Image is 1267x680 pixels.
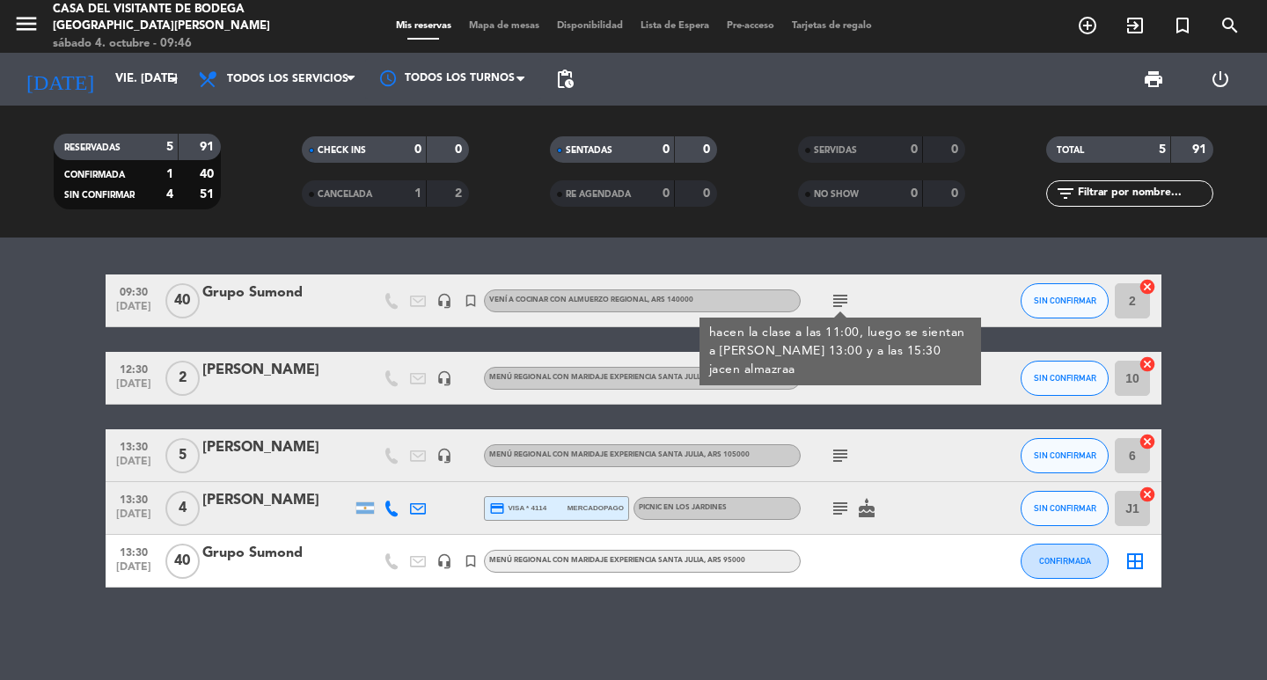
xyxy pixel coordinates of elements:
i: turned_in_not [1172,15,1193,36]
i: border_all [1124,551,1146,572]
strong: 5 [166,141,173,153]
span: TOTAL [1057,146,1084,155]
span: CONFIRMADA [64,171,125,179]
span: pending_actions [554,69,575,90]
i: headset_mic [436,448,452,464]
div: hacen la clase a las 11:00, luego se sientan a [PERSON_NAME] 13:00 y a las 15:30 jacen almazraa [709,324,972,379]
span: 2 [165,361,200,396]
div: [PERSON_NAME] [202,489,352,512]
span: Mis reservas [387,21,460,31]
span: 13:30 [112,435,156,456]
span: Tarjetas de regalo [783,21,881,31]
span: SENTADAS [566,146,612,155]
span: [DATE] [112,508,156,529]
i: cancel [1139,278,1156,296]
i: add_circle_outline [1077,15,1098,36]
span: visa * 4114 [489,501,546,516]
div: Grupo Sumond [202,542,352,565]
button: SIN CONFIRMAR [1021,283,1109,318]
strong: 0 [663,187,670,200]
span: 09:30 [112,281,156,301]
strong: 91 [1192,143,1210,156]
button: SIN CONFIRMAR [1021,438,1109,473]
i: cancel [1139,355,1156,373]
i: power_settings_new [1210,69,1231,90]
span: 5 [165,438,200,473]
i: headset_mic [436,553,452,569]
i: cake [856,498,877,519]
span: Disponibilidad [548,21,632,31]
i: headset_mic [436,370,452,386]
span: [DATE] [112,456,156,476]
strong: 0 [703,187,714,200]
strong: 0 [911,143,918,156]
strong: 0 [663,143,670,156]
strong: 40 [200,168,217,180]
span: SERVIDAS [814,146,857,155]
span: Pre-acceso [718,21,783,31]
div: [PERSON_NAME] [202,436,352,459]
strong: 0 [911,187,918,200]
strong: 91 [200,141,217,153]
span: [DATE] [112,378,156,398]
strong: 0 [951,143,962,156]
span: 40 [165,283,200,318]
strong: 1 [414,187,421,200]
span: , ARS 140000 [648,296,693,303]
button: CONFIRMADA [1021,544,1109,579]
strong: 2 [455,187,465,200]
span: 40 [165,544,200,579]
span: RESERVADAS [64,143,121,152]
i: headset_mic [436,293,452,309]
span: [DATE] [112,561,156,581]
span: [DATE] [112,301,156,321]
i: cancel [1139,486,1156,503]
i: filter_list [1055,183,1076,204]
strong: 51 [200,188,217,201]
div: [PERSON_NAME] [202,359,352,382]
span: mercadopago [568,502,624,514]
span: NO SHOW [814,190,859,199]
span: , ARS 105000 [704,451,750,458]
span: Menú Regional con maridaje Experiencia Santa Julia [489,451,750,458]
span: Lista de Espera [632,21,718,31]
span: SIN CONFIRMAR [64,191,135,200]
div: sábado 4. octubre - 09:46 [53,35,304,53]
span: Vení a cocinar con Almuerzo Regional [489,296,693,303]
span: SIN CONFIRMAR [1034,373,1096,383]
span: Menú Regional con maridaje Experiencia Santa Julia [489,557,745,564]
i: turned_in_not [463,293,479,309]
button: SIN CONFIRMAR [1021,361,1109,396]
span: CONFIRMADA [1039,556,1091,566]
span: CHECK INS [318,146,366,155]
strong: 4 [166,188,173,201]
i: credit_card [489,501,505,516]
span: Picnic en los Jardines [639,504,727,511]
span: 12:30 [112,358,156,378]
strong: 0 [951,187,962,200]
i: subject [830,445,851,466]
i: turned_in_not [463,553,479,569]
span: Menú Regional con maridaje Experiencia Santa Julia [489,374,745,381]
i: exit_to_app [1124,15,1146,36]
i: [DATE] [13,60,106,99]
i: subject [830,498,851,519]
span: , ARS 95000 [704,557,745,564]
span: Mapa de mesas [460,21,548,31]
span: SIN CONFIRMAR [1034,503,1096,513]
input: Filtrar por nombre... [1076,184,1212,203]
i: arrow_drop_down [164,69,185,90]
div: Casa del Visitante de Bodega [GEOGRAPHIC_DATA][PERSON_NAME] [53,1,304,35]
i: cancel [1139,433,1156,450]
strong: 0 [703,143,714,156]
span: SIN CONFIRMAR [1034,450,1096,460]
span: CANCELADA [318,190,372,199]
span: SIN CONFIRMAR [1034,296,1096,305]
span: print [1143,69,1164,90]
strong: 0 [455,143,465,156]
span: 13:30 [112,488,156,508]
i: subject [830,290,851,311]
button: menu [13,11,40,43]
span: RE AGENDADA [566,190,631,199]
span: Todos los servicios [227,73,348,85]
